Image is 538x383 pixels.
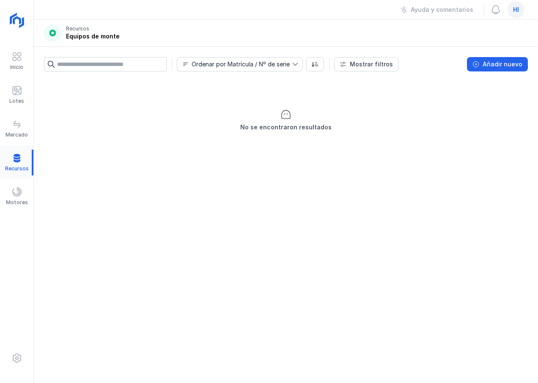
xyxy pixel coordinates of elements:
[66,32,120,41] div: Equipos de monte
[483,60,522,68] div: Añadir nuevo
[513,5,519,14] span: hi
[192,61,290,67] div: Ordenar por Matrícula / Nº de serie
[350,60,393,68] div: Mostrar filtros
[334,57,398,71] button: Mostrar filtros
[6,10,27,31] img: logoRight.svg
[467,57,528,71] button: Añadir nuevo
[66,25,89,32] div: Recursos
[177,57,292,71] span: Matrícula / Nº de serie
[411,5,473,14] div: Ayuda y comentarios
[9,98,24,104] div: Lotes
[10,64,23,71] div: Inicio
[395,3,479,17] button: Ayuda y comentarios
[6,199,28,206] div: Motores
[240,123,332,131] div: No se encontraron resultados
[5,131,28,138] div: Mercado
